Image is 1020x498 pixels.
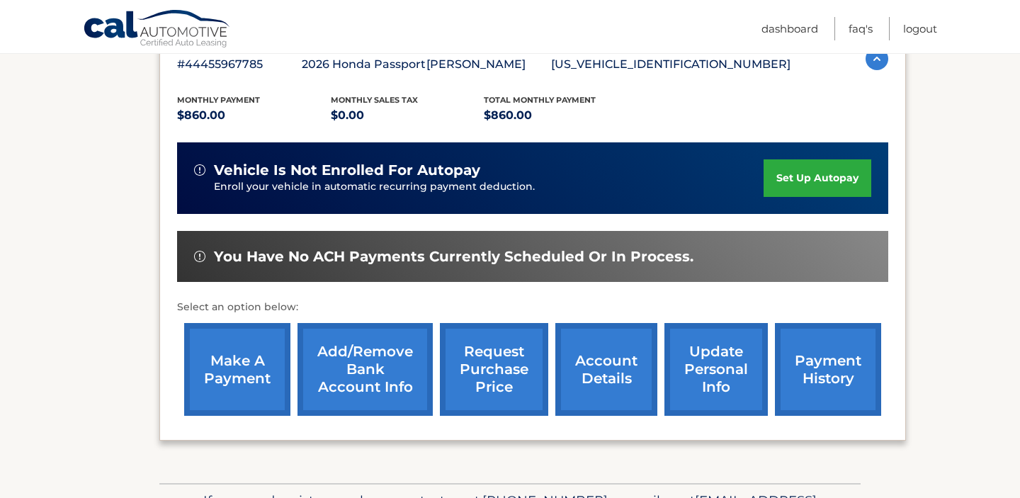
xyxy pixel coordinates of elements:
a: request purchase price [440,323,548,416]
a: payment history [775,323,881,416]
p: 2026 Honda Passport [302,55,426,74]
span: Monthly Payment [177,95,260,105]
p: #44455967785 [177,55,302,74]
span: Total Monthly Payment [484,95,596,105]
p: [US_VEHICLE_IDENTIFICATION_NUMBER] [551,55,790,74]
p: Enroll your vehicle in automatic recurring payment deduction. [214,179,764,195]
a: make a payment [184,323,290,416]
img: accordion-active.svg [866,47,888,70]
p: $0.00 [331,106,484,125]
span: vehicle is not enrolled for autopay [214,162,480,179]
img: alert-white.svg [194,164,205,176]
span: Monthly sales Tax [331,95,418,105]
span: You have no ACH payments currently scheduled or in process. [214,248,693,266]
a: account details [555,323,657,416]
img: alert-white.svg [194,251,205,262]
p: [PERSON_NAME] [426,55,551,74]
a: Cal Automotive [83,9,232,50]
a: Logout [903,17,937,40]
a: FAQ's [849,17,873,40]
a: set up autopay [764,159,871,197]
p: Select an option below: [177,299,888,316]
a: Add/Remove bank account info [297,323,433,416]
p: $860.00 [177,106,331,125]
p: $860.00 [484,106,637,125]
a: update personal info [664,323,768,416]
a: Dashboard [761,17,818,40]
